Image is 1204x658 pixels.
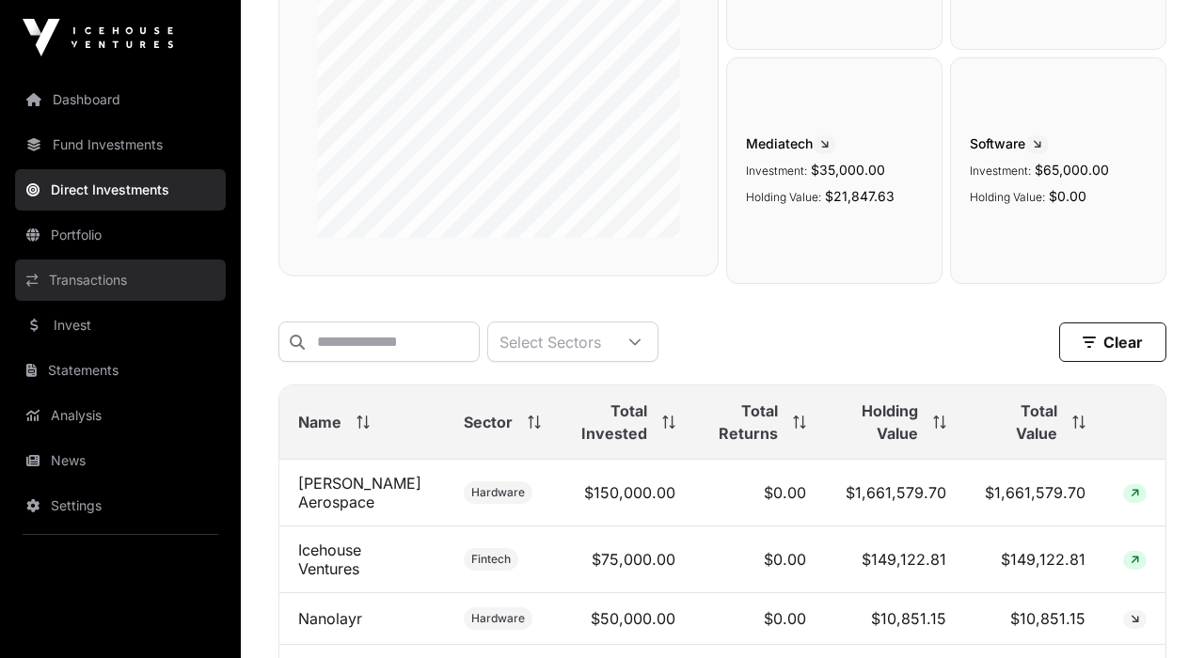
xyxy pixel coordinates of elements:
span: Hardware [471,611,525,626]
span: Holding Value: [970,190,1045,204]
a: Dashboard [15,79,226,120]
img: Icehouse Ventures Logo [23,19,173,56]
span: $65,000.00 [1035,162,1109,178]
td: $0.00 [694,526,825,593]
td: $1,661,579.70 [965,460,1104,526]
a: Statements [15,350,226,391]
a: Invest [15,305,226,346]
span: $21,847.63 [825,188,895,204]
td: $75,000.00 [560,526,694,593]
span: Total Value [984,399,1057,445]
span: Hardware [471,485,525,500]
td: $149,122.81 [965,526,1104,593]
iframe: Chat Widget [1110,568,1204,658]
td: $149,122.81 [825,526,965,593]
a: Nanolayr [298,609,362,628]
span: $0.00 [1049,188,1086,204]
a: Analysis [15,395,226,436]
td: $10,851.15 [825,593,965,645]
span: Name [298,411,341,433]
a: Portfolio [15,214,226,256]
a: [PERSON_NAME] Aerospace [298,474,421,511]
a: Direct Investments [15,169,226,211]
span: Total Invested [578,399,647,445]
div: Select Sectors [488,322,612,361]
span: Holding Value [844,399,918,445]
a: Transactions [15,259,226,301]
span: Software [970,134,1147,154]
a: Icehouse Ventures [298,540,361,578]
span: Total Returns [713,399,778,445]
td: $50,000.00 [560,593,694,645]
td: $0.00 [694,593,825,645]
span: Investment: [970,164,1031,178]
span: Holding Value: [746,190,821,204]
span: $35,000.00 [811,162,885,178]
a: Settings [15,485,226,526]
span: Investment: [746,164,807,178]
td: $10,851.15 [965,593,1104,645]
td: $1,661,579.70 [825,460,965,526]
button: Clear [1059,322,1166,362]
td: $0.00 [694,460,825,526]
span: Fintech [471,552,511,567]
a: News [15,440,226,481]
span: Mediatech [746,134,923,154]
a: Fund Investments [15,124,226,165]
span: Sector [464,411,513,433]
td: $150,000.00 [560,460,694,526]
